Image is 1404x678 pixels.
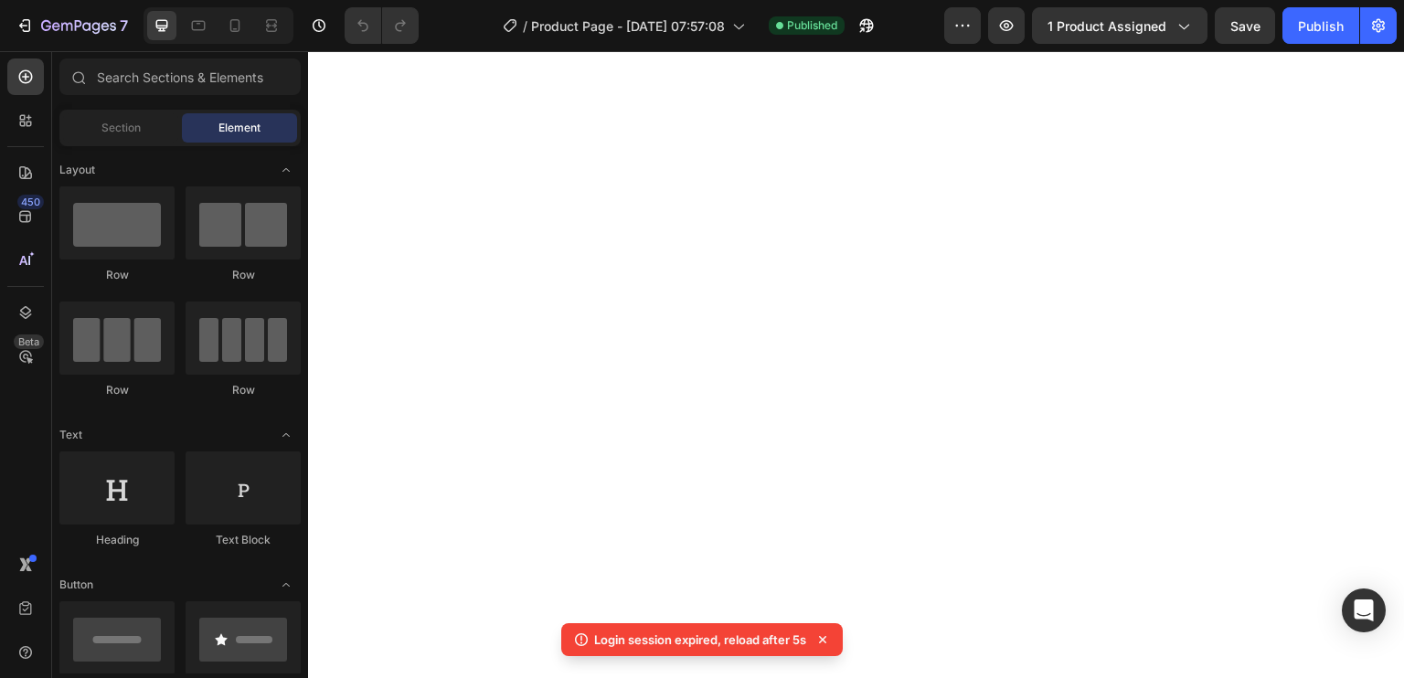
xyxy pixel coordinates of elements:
[1032,7,1207,44] button: 1 product assigned
[59,267,175,283] div: Row
[59,427,82,443] span: Text
[271,155,301,185] span: Toggle open
[1298,16,1344,36] div: Publish
[1230,18,1260,34] span: Save
[523,16,527,36] span: /
[14,334,44,349] div: Beta
[1215,7,1275,44] button: Save
[59,577,93,593] span: Button
[1342,588,1386,632] div: Open Intercom Messenger
[59,382,175,398] div: Row
[1048,16,1166,36] span: 1 product assigned
[59,58,301,95] input: Search Sections & Elements
[308,51,1404,678] iframe: Design area
[59,162,95,178] span: Layout
[186,267,301,283] div: Row
[101,120,141,136] span: Section
[1282,7,1359,44] button: Publish
[59,532,175,548] div: Heading
[120,15,128,37] p: 7
[345,7,419,44] div: Undo/Redo
[186,532,301,548] div: Text Block
[594,630,806,649] p: Login session expired, reload after 5s
[7,7,136,44] button: 7
[271,420,301,450] span: Toggle open
[17,195,44,209] div: 450
[271,570,301,599] span: Toggle open
[186,382,301,398] div: Row
[531,16,725,36] span: Product Page - [DATE] 07:57:08
[218,120,261,136] span: Element
[787,17,837,34] span: Published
